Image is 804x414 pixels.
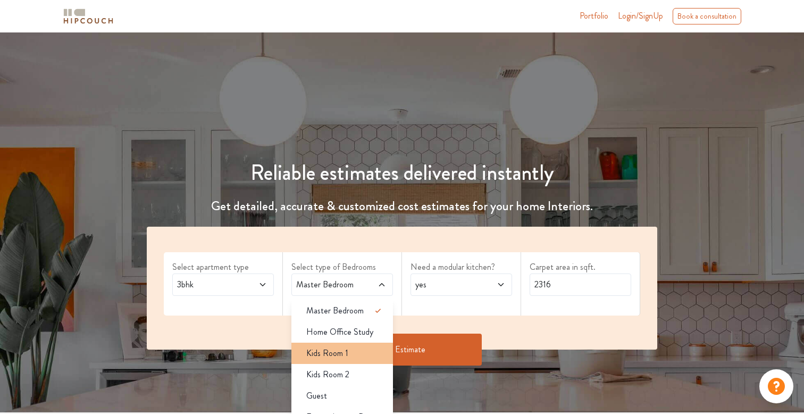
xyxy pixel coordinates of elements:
[172,261,274,274] label: Select apartment type
[322,334,482,366] button: Get Estimate
[673,8,741,24] div: Book a consultation
[306,368,349,381] span: Kids Room 2
[530,261,631,274] label: Carpet area in sqft.
[62,7,115,26] img: logo-horizontal.svg
[140,160,664,186] h1: Reliable estimates delivered instantly
[175,278,244,291] span: 3bhk
[291,261,393,274] label: Select type of Bedrooms
[618,10,663,22] span: Login/SignUp
[530,274,631,296] input: Enter area sqft
[580,10,608,22] a: Portfolio
[413,278,482,291] span: yes
[291,296,393,307] div: select 2 more room(s)
[140,198,664,214] h4: Get detailed, accurate & customized cost estimates for your home Interiors.
[411,261,512,274] label: Need a modular kitchen?
[306,347,348,360] span: Kids Room 1
[62,4,115,28] span: logo-horizontal.svg
[306,390,327,402] span: Guest
[306,304,364,317] span: Master Bedroom
[306,326,373,338] span: Home Office Study
[294,278,363,291] span: Master Bedroom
